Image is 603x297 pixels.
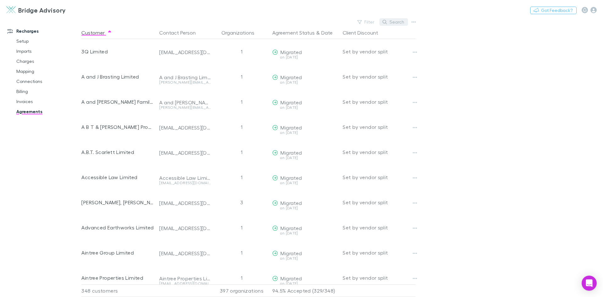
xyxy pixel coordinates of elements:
[81,26,112,39] button: Customer
[343,215,416,240] div: Set by vendor split
[272,231,338,235] div: on [DATE]
[81,89,154,114] div: A and [PERSON_NAME] Family Trust
[159,74,211,80] div: A and J Brasting Limited
[213,240,270,265] div: 1
[10,36,85,46] a: Setup
[213,165,270,190] div: 1
[354,18,378,26] button: Filter
[159,80,211,84] div: [PERSON_NAME][EMAIL_ADDRESS][DOMAIN_NAME]
[3,3,70,18] a: Bridge Advisory
[280,49,302,55] span: Migrated
[159,106,211,109] div: [PERSON_NAME][EMAIL_ADDRESS][DOMAIN_NAME]
[81,114,154,140] div: A B T & [PERSON_NAME] Property Trust
[213,215,270,240] div: 1
[280,99,302,105] span: Migrated
[159,282,211,285] div: [EMAIL_ADDRESS][DOMAIN_NAME]
[159,26,203,39] button: Contact Person
[280,150,302,156] span: Migrated
[343,26,386,39] button: Client Discount
[272,80,338,84] div: on [DATE]
[272,26,338,39] div: &
[81,240,154,265] div: Aintree Group Limited
[280,250,302,256] span: Migrated
[343,165,416,190] div: Set by vendor split
[272,26,315,39] button: Agreement Status
[10,76,85,86] a: Connections
[280,124,302,130] span: Migrated
[10,86,85,96] a: Billing
[213,265,270,290] div: 1
[272,106,338,109] div: on [DATE]
[159,99,211,106] div: A and [PERSON_NAME] Family Trust
[213,64,270,89] div: 1
[159,250,211,256] div: [EMAIL_ADDRESS][DOMAIN_NAME]
[343,114,416,140] div: Set by vendor split
[343,190,416,215] div: Set by vendor split
[81,215,154,240] div: Advanced Earthworks Limited
[272,282,338,285] div: on [DATE]
[81,140,154,165] div: A.B.T. Scarlett Limited
[213,140,270,165] div: 1
[6,6,16,14] img: Bridge Advisory's Logo
[159,49,211,55] div: [EMAIL_ADDRESS][DOMAIN_NAME]
[272,206,338,210] div: on [DATE]
[280,275,302,281] span: Migrated
[321,26,333,39] button: Date
[343,39,416,64] div: Set by vendor split
[10,66,85,76] a: Mapping
[343,265,416,290] div: Set by vendor split
[159,181,211,185] div: [EMAIL_ADDRESS][DOMAIN_NAME]
[280,225,302,231] span: Migrated
[159,225,211,231] div: [EMAIL_ADDRESS][DOMAIN_NAME]
[81,39,154,64] div: 3Q Limited
[10,46,85,56] a: Imports
[159,124,211,131] div: [EMAIL_ADDRESS][DOMAIN_NAME]
[272,256,338,260] div: on [DATE]
[343,240,416,265] div: Set by vendor split
[530,7,577,14] button: Got Feedback?
[81,64,154,89] div: A and J Brasting Limited
[213,284,270,297] div: 397 organizations
[81,165,154,190] div: Accessible Law Limited
[1,26,85,36] a: Recharges
[582,276,597,291] div: Open Intercom Messenger
[343,64,416,89] div: Set by vendor split
[81,265,154,290] div: Aintree Properties Limited
[81,284,157,297] div: 348 customers
[272,55,338,59] div: on [DATE]
[213,114,270,140] div: 1
[379,18,408,26] button: Search
[159,150,211,156] div: [EMAIL_ADDRESS][DOMAIN_NAME]
[10,107,85,117] a: Agreements
[343,140,416,165] div: Set by vendor split
[343,89,416,114] div: Set by vendor split
[159,275,211,282] div: Aintree Properties Limited
[221,26,262,39] button: Organizations
[213,89,270,114] div: 1
[272,181,338,185] div: on [DATE]
[18,6,66,14] h3: Bridge Advisory
[272,131,338,135] div: on [DATE]
[272,156,338,160] div: on [DATE]
[10,96,85,107] a: Invoices
[159,175,211,181] div: Accessible Law Limited
[280,175,302,181] span: Migrated
[213,39,270,64] div: 1
[280,74,302,80] span: Migrated
[213,190,270,215] div: 3
[81,190,154,215] div: [PERSON_NAME], [PERSON_NAME]
[280,200,302,206] span: Migrated
[159,200,211,206] div: [EMAIL_ADDRESS][DOMAIN_NAME]
[272,285,338,297] p: 94.5% Accepted (329/348)
[10,56,85,66] a: Charges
